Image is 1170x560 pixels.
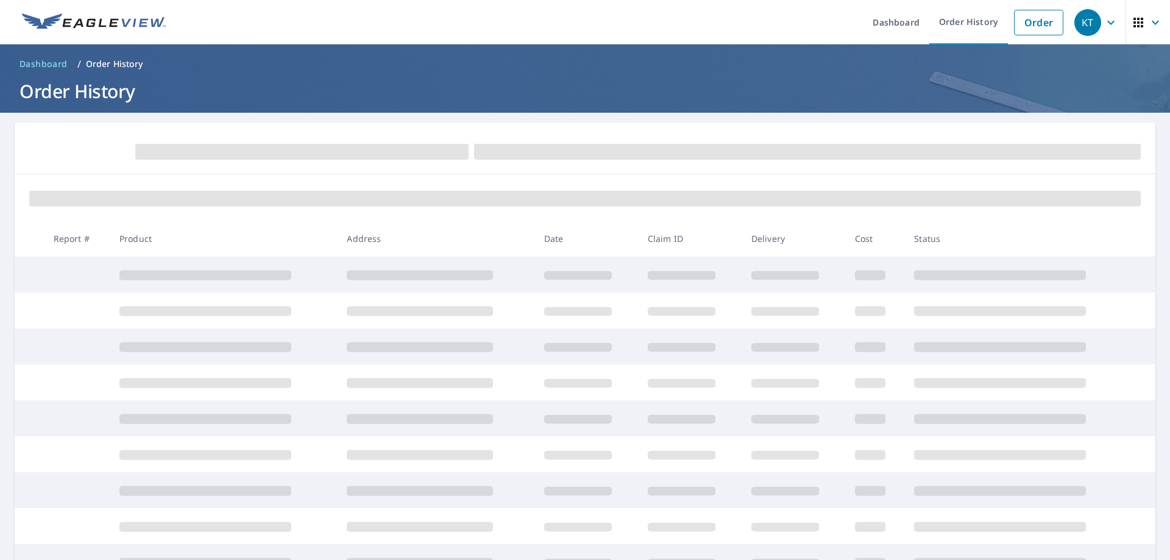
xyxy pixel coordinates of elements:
a: Dashboard [15,54,73,74]
a: Order [1014,10,1063,35]
th: Report # [44,221,110,257]
th: Address [337,221,534,257]
p: Order History [86,58,143,70]
th: Product [110,221,337,257]
nav: breadcrumb [15,54,1155,74]
span: Dashboard [19,58,68,70]
th: Delivery [742,221,845,257]
img: EV Logo [22,13,166,32]
th: Cost [845,221,905,257]
th: Status [904,221,1132,257]
li: / [77,57,81,71]
div: KT [1074,9,1101,36]
th: Claim ID [638,221,742,257]
th: Date [534,221,638,257]
h1: Order History [15,79,1155,104]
